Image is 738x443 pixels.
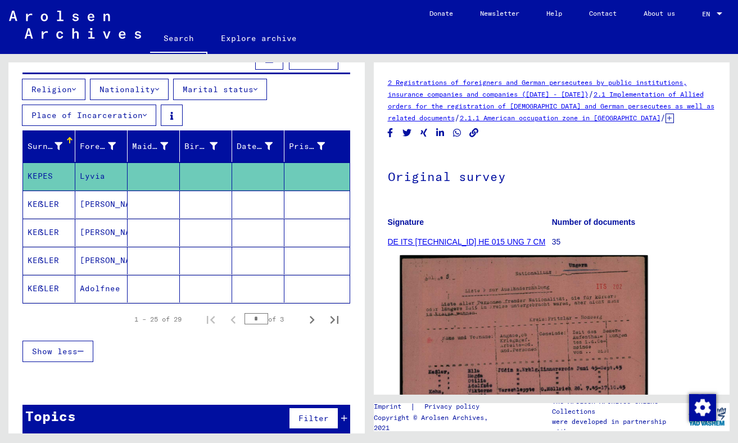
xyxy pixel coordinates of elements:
[552,218,636,227] b: Number of documents
[23,219,75,246] mat-cell: KEẞLER
[75,247,128,274] mat-cell: [PERSON_NAME]
[289,408,338,429] button: Filter
[468,126,480,140] button: Copy link
[388,237,546,246] a: DE ITS [TECHNICAL_ID] HE 015 UNG 7 CM
[415,401,493,413] a: Privacy policy
[388,151,716,200] h1: Original survey
[90,79,169,100] button: Nationality
[75,219,128,246] mat-cell: [PERSON_NAME]
[388,78,687,98] a: 2 Registrations of foreigners and German persecutees by public institutions, insurance companies ...
[28,141,63,151] font: Surname
[75,191,128,218] mat-cell: [PERSON_NAME]
[25,406,76,426] div: Topics
[23,275,75,302] mat-cell: KEẞLER
[28,137,76,155] div: Surname
[31,110,143,120] font: Place of Incarceration
[184,137,232,155] div: Birth
[22,79,85,100] button: Religion
[75,130,128,162] mat-header-cell: Vorname
[686,403,728,431] img: yv_logo.png
[132,141,188,151] font: Maiden name
[388,218,424,227] b: Signature
[184,141,210,151] font: Birth
[434,126,446,140] button: Share on LinkedIn
[284,130,350,162] mat-header-cell: Prisoner #
[552,236,716,248] p: 35
[301,308,323,331] button: Next page
[99,84,155,94] font: Nationality
[23,191,75,218] mat-cell: KEẞLER
[374,413,507,433] p: Copyright © Arolsen Archives, 2021
[207,25,310,52] a: Explore archive
[552,417,685,437] p: were developed in partnership with
[268,315,284,323] font: of 3
[323,308,346,331] button: Last page
[200,308,222,331] button: First page
[80,137,130,155] div: Forename
[180,130,232,162] mat-header-cell: Geburt‏
[32,346,78,356] span: Show less
[75,275,128,302] mat-cell: Adolfnee
[289,137,339,155] div: Prisoner #
[150,25,207,54] a: Search
[22,341,93,362] button: Show less
[80,141,120,151] font: Forename
[401,126,413,140] button: Share on Twitter
[23,247,75,274] mat-cell: KEẞLER
[75,162,128,190] mat-cell: Lyvia
[232,130,284,162] mat-header-cell: Geburtsdatum
[384,126,396,140] button: Share on Facebook
[9,11,141,39] img: Arolsen_neg.svg
[237,141,302,151] font: Date of birth
[660,112,665,123] span: /
[298,413,329,423] span: Filter
[134,314,182,324] div: 1 – 25 of 29
[222,308,245,331] button: Previous page
[31,84,72,94] font: Religion
[128,130,180,162] mat-header-cell: Geburtsname
[552,396,685,417] p: The Arolsen Archives Online Collections
[173,79,267,100] button: Marital status
[141,54,206,64] span: records found
[289,141,339,151] font: Prisoner #
[374,401,410,413] a: Imprint
[237,137,287,155] div: Date of birth
[418,126,430,140] button: Share on Xing
[455,112,460,123] span: /
[410,401,415,413] font: |
[460,114,660,122] a: 2.1.1 American occupation zone in [GEOGRAPHIC_DATA]
[388,90,714,122] a: 2.1 Implementation of Allied orders for the registration of [DEMOGRAPHIC_DATA] and German persecu...
[689,394,716,421] img: Change consent
[22,105,156,126] button: Place of Incarceration
[588,89,594,99] span: /
[451,126,463,140] button: Share on WhatsApp
[130,54,141,64] span: 29
[23,162,75,190] mat-cell: KEPES
[702,10,714,18] span: EN
[23,130,75,162] mat-header-cell: Nachname
[183,84,253,94] font: Marital status
[298,54,329,64] span: Filter
[132,137,182,155] div: Maiden name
